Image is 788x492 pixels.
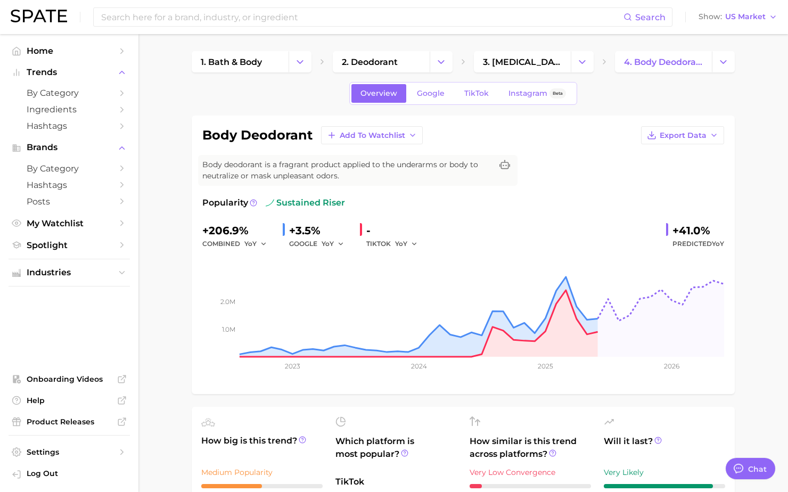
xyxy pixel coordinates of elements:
a: InstagramBeta [499,84,575,103]
tspan: 2026 [664,362,679,370]
span: Trends [27,68,112,77]
span: TikTok [335,475,457,488]
button: Brands [9,140,130,155]
tspan: 2023 [285,362,300,370]
span: Home [27,46,112,56]
button: Change Category [571,51,594,72]
div: TIKTOK [366,237,425,250]
div: Very Low Convergence [470,466,591,479]
a: Help [9,392,130,408]
span: YoY [712,240,724,248]
span: Show [699,14,722,20]
a: by Category [9,160,130,177]
span: Beta [553,89,563,98]
a: Ingredients [9,101,130,118]
button: Industries [9,265,130,281]
a: 1. bath & body [192,51,289,72]
div: +3.5% [289,222,351,239]
a: Settings [9,444,130,460]
div: +41.0% [672,222,724,239]
button: ShowUS Market [696,10,780,24]
div: 9 / 10 [604,484,725,488]
button: Export Data [641,126,724,144]
img: SPATE [11,10,67,22]
span: Search [635,12,666,22]
a: Posts [9,193,130,210]
tspan: 2025 [538,362,553,370]
span: YoY [395,239,407,248]
span: Industries [27,268,112,277]
span: Popularity [202,196,248,209]
span: 1. bath & body [201,57,262,67]
span: Onboarding Videos [27,374,112,384]
a: Hashtags [9,118,130,134]
span: Add to Watchlist [340,131,405,140]
span: US Market [725,14,766,20]
button: YoY [395,237,418,250]
span: sustained riser [266,196,345,209]
button: YoY [322,237,344,250]
a: by Category [9,85,130,101]
a: Overview [351,84,406,103]
a: TikTok [455,84,498,103]
a: Home [9,43,130,59]
span: Settings [27,447,112,457]
a: Product Releases [9,414,130,430]
span: Hashtags [27,180,112,190]
span: Hashtags [27,121,112,131]
a: Spotlight [9,237,130,253]
span: by Category [27,163,112,174]
span: My Watchlist [27,218,112,228]
div: Medium Popularity [201,466,323,479]
tspan: 2024 [411,362,427,370]
div: - [366,222,425,239]
span: Will it last? [604,435,725,461]
span: YoY [322,239,334,248]
span: Overview [360,89,397,98]
span: Log Out [27,469,121,478]
span: How similar is this trend across platforms? [470,435,591,461]
button: Trends [9,64,130,80]
a: My Watchlist [9,215,130,232]
span: Spotlight [27,240,112,250]
input: Search here for a brand, industry, or ingredient [100,8,623,26]
span: How big is this trend? [201,434,323,461]
span: 4. body deodorant [624,57,703,67]
span: 2. deodorant [342,57,398,67]
span: Instagram [508,89,547,98]
span: YoY [244,239,257,248]
a: 2. deodorant [333,51,430,72]
button: Change Category [430,51,453,72]
div: +206.9% [202,222,274,239]
div: combined [202,237,274,250]
button: YoY [244,237,267,250]
div: 1 / 10 [470,484,591,488]
a: 4. body deodorant [615,51,712,72]
div: Very Likely [604,466,725,479]
span: Predicted [672,237,724,250]
span: Google [417,89,445,98]
span: Product Releases [27,417,112,427]
span: Body deodorant is a fragrant product applied to the underarms or body to neutralize or mask unple... [202,159,492,182]
span: Brands [27,143,112,152]
a: 3. [MEDICAL_DATA] products [474,51,571,72]
span: 3. [MEDICAL_DATA] products [483,57,562,67]
a: Hashtags [9,177,130,193]
span: Ingredients [27,104,112,114]
a: Google [408,84,454,103]
span: TikTok [464,89,489,98]
div: 5 / 10 [201,484,323,488]
button: Change Category [712,51,735,72]
span: Which platform is most popular? [335,435,457,470]
a: Onboarding Videos [9,371,130,387]
h1: body deodorant [202,129,313,142]
div: GOOGLE [289,237,351,250]
img: sustained riser [266,199,274,207]
a: Log out. Currently logged in with e-mail ellenlennon@goodkindco.com. [9,465,130,483]
button: Change Category [289,51,311,72]
button: Add to Watchlist [321,126,423,144]
span: by Category [27,88,112,98]
span: Posts [27,196,112,207]
span: Help [27,396,112,405]
span: Export Data [660,131,707,140]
